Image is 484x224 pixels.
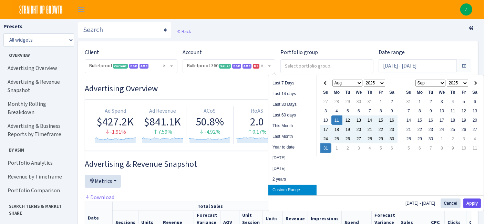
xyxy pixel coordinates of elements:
[470,88,481,97] th: Sa
[403,106,414,115] td: 7
[268,163,317,174] li: [DATE]
[268,110,317,121] li: Last 60 days
[187,62,267,69] span: Bulletproof 360 <span class="badge badge-success">Seller</span><span class="badge badge-primary">...
[387,115,398,125] td: 16
[379,48,405,57] label: Date range
[331,97,342,106] td: 28
[375,115,387,125] td: 15
[459,106,470,115] td: 12
[4,49,72,59] span: Overview
[142,128,183,136] div: 7.59%
[470,106,481,115] td: 13
[353,134,364,143] td: 27
[414,115,425,125] td: 15
[364,88,375,97] th: Th
[387,88,398,97] th: Sa
[331,143,342,153] td: 1
[85,48,99,57] label: Client
[85,159,471,169] h3: Widget #2
[353,88,364,97] th: We
[95,107,136,115] div: Ad Spend
[268,174,317,185] li: 2 years
[459,134,470,143] td: 3
[375,106,387,115] td: 8
[3,156,72,170] a: Portfolio Analytics
[375,143,387,153] td: 5
[414,97,425,106] td: 1
[3,119,72,141] a: Advertising & Business Reports by Timeframe
[436,106,447,115] td: 10
[364,125,375,134] td: 21
[459,115,470,125] td: 19
[219,64,231,69] span: Seller
[331,88,342,97] th: Mo
[163,62,165,69] span: Remove all items
[353,106,364,115] td: 6
[320,115,331,125] td: 10
[447,88,459,97] th: Th
[85,60,177,73] span: Bulletproof <span class="badge badge-success">Current</span><span class="badge badge-primary">DSP...
[414,143,425,153] td: 6
[342,134,353,143] td: 26
[183,48,202,57] label: Account
[470,143,481,153] td: 11
[320,125,331,134] td: 17
[414,88,425,97] th: Mo
[331,106,342,115] td: 4
[405,201,438,205] span: [DATE] - [DATE]
[268,121,317,131] li: This Month
[183,60,275,73] span: Bulletproof 360 <span class="badge badge-success">Seller</span><span class="badge badge-primary">...
[414,106,425,115] td: 8
[3,170,72,184] a: Revenue by Timeframe
[447,115,459,125] td: 18
[447,106,459,115] td: 11
[95,128,136,136] div: -1.91%
[403,134,414,143] td: 28
[113,202,308,211] th: Total Sales
[353,97,364,106] td: 30
[364,134,375,143] td: 28
[268,89,317,99] li: Last 14 days
[140,64,148,69] span: AMC
[177,28,191,34] a: Back
[331,134,342,143] td: 25
[189,115,230,128] div: 50.8%
[387,106,398,115] td: 9
[459,125,470,134] td: 26
[342,97,353,106] td: 29
[95,115,136,128] div: $427.2K
[436,88,447,97] th: We
[425,106,436,115] td: 9
[268,142,317,153] li: Year to date
[425,134,436,143] td: 30
[387,97,398,106] td: 2
[236,128,278,136] div: 0.17%
[463,198,481,208] button: Apply
[243,64,251,69] span: AMC
[320,143,331,153] td: 31
[268,131,317,142] li: Last Month
[320,106,331,115] td: 3
[342,115,353,125] td: 12
[232,64,241,69] span: DSP
[236,107,278,115] div: RoAS
[353,115,364,125] td: 13
[364,97,375,106] td: 31
[460,3,472,16] img: Zach Belous
[459,88,470,97] th: Fr
[425,97,436,106] td: 2
[236,115,278,128] div: 2.0
[353,125,364,134] td: 20
[268,185,317,195] li: Custom Range
[268,153,317,163] li: [DATE]
[342,143,353,153] td: 2
[447,134,459,143] td: 2
[331,115,342,125] td: 11
[387,125,398,134] td: 23
[436,97,447,106] td: 3
[414,134,425,143] td: 29
[459,143,470,153] td: 10
[353,143,364,153] td: 3
[320,97,331,106] td: 27
[425,125,436,134] td: 23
